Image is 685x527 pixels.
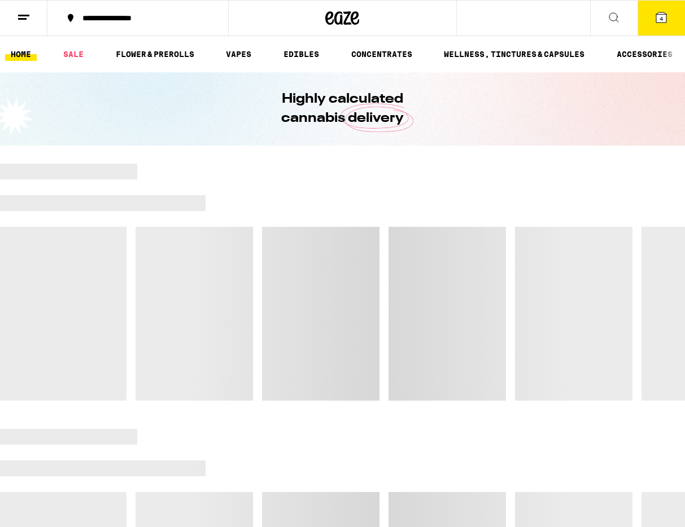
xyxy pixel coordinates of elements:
[220,47,257,61] a: VAPES
[438,47,590,61] a: WELLNESS, TINCTURES & CAPSULES
[5,47,37,61] a: HOME
[660,15,663,22] span: 4
[278,47,325,61] a: EDIBLES
[250,90,436,128] h1: Highly calculated cannabis delivery
[58,47,89,61] a: SALE
[611,47,678,61] a: ACCESSORIES
[346,47,418,61] a: CONCENTRATES
[110,47,200,61] a: FLOWER & PREROLLS
[638,1,685,36] button: 4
